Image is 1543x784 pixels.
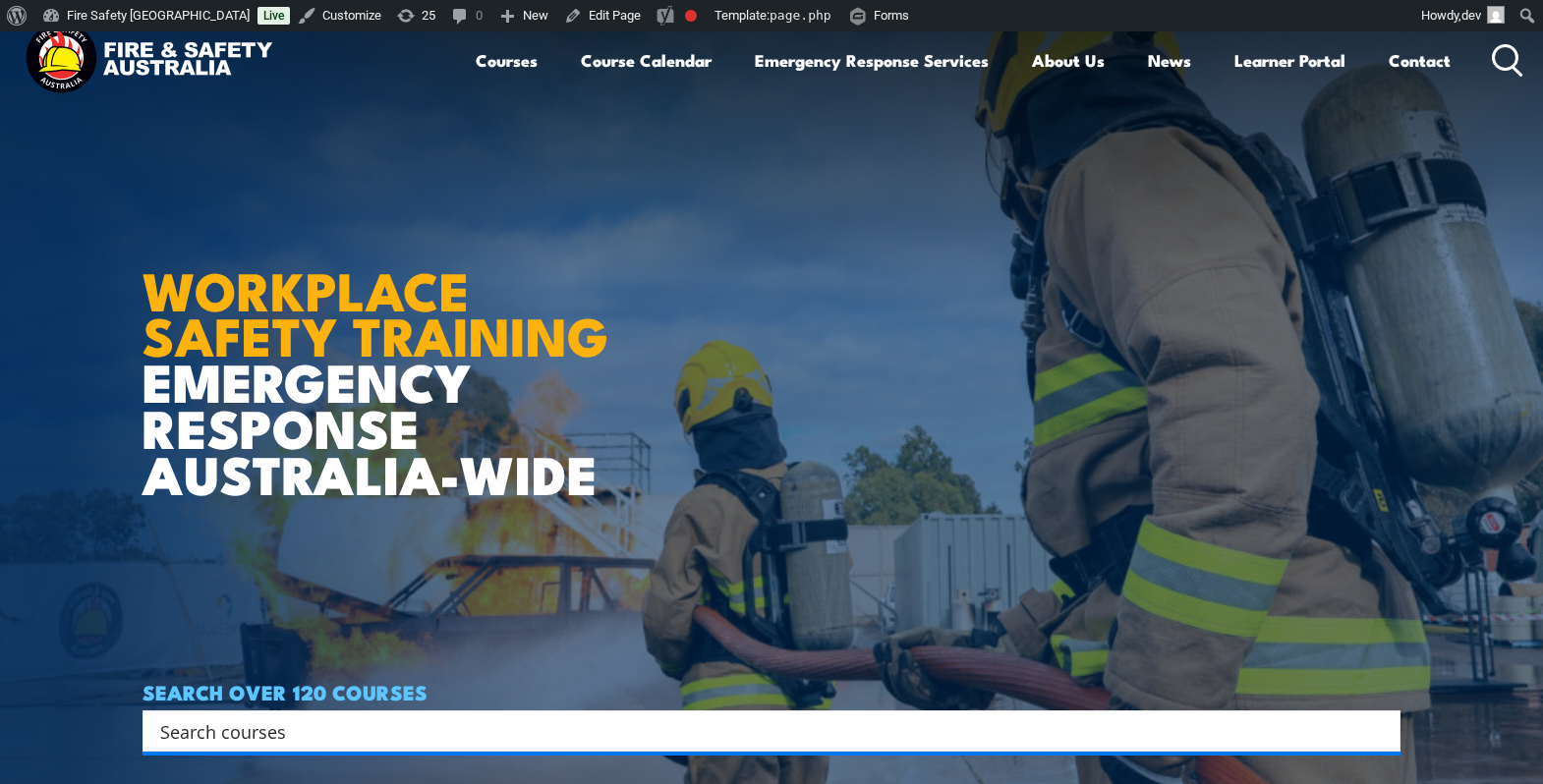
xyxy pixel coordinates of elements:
h4: SEARCH OVER 120 COURSES [143,681,1400,702]
button: Search magnifier button [1366,717,1394,745]
span: page.php [770,8,831,23]
span: dev [1461,8,1481,23]
a: Live [257,7,290,25]
div: Needs improvement [685,10,697,22]
a: News [1148,34,1191,86]
a: Contact [1389,34,1451,86]
input: Search input [160,716,1357,746]
a: Course Calendar [581,34,712,86]
strong: WORKPLACE SAFETY TRAINING [143,248,608,375]
a: Learner Portal [1234,34,1345,86]
a: Emergency Response Services [755,34,989,86]
a: Courses [476,34,538,86]
h1: EMERGENCY RESPONSE AUSTRALIA-WIDE [143,217,623,496]
form: Search form [164,717,1361,745]
a: About Us [1032,34,1105,86]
